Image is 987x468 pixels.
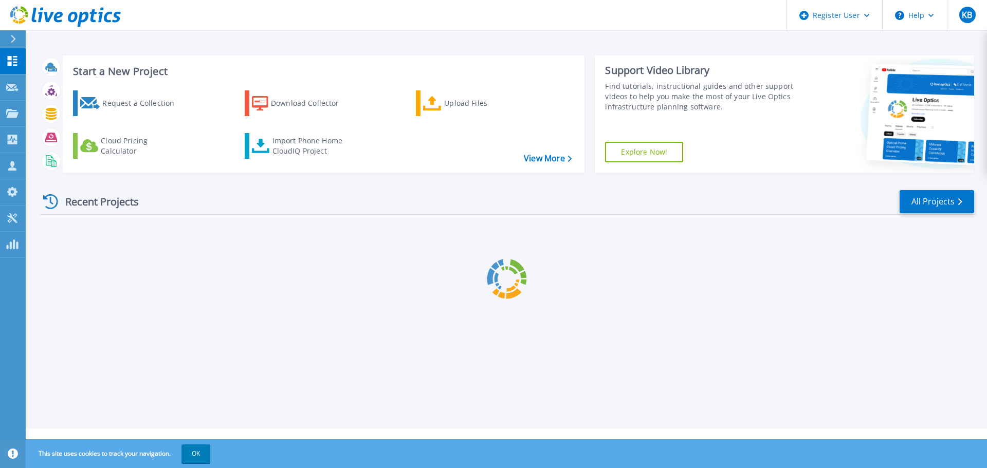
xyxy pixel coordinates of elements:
[73,133,188,159] a: Cloud Pricing Calculator
[900,190,974,213] a: All Projects
[28,444,210,463] span: This site uses cookies to track your navigation.
[272,136,353,156] div: Import Phone Home CloudIQ Project
[416,90,531,116] a: Upload Files
[73,90,188,116] a: Request a Collection
[444,93,526,114] div: Upload Files
[181,444,210,463] button: OK
[245,90,359,116] a: Download Collector
[271,93,353,114] div: Download Collector
[962,11,972,19] span: KB
[102,93,185,114] div: Request a Collection
[605,142,683,162] a: Explore Now!
[101,136,183,156] div: Cloud Pricing Calculator
[605,81,798,112] div: Find tutorials, instructional guides and other support videos to help you make the most of your L...
[73,66,572,77] h3: Start a New Project
[524,154,572,163] a: View More
[605,64,798,77] div: Support Video Library
[40,189,153,214] div: Recent Projects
